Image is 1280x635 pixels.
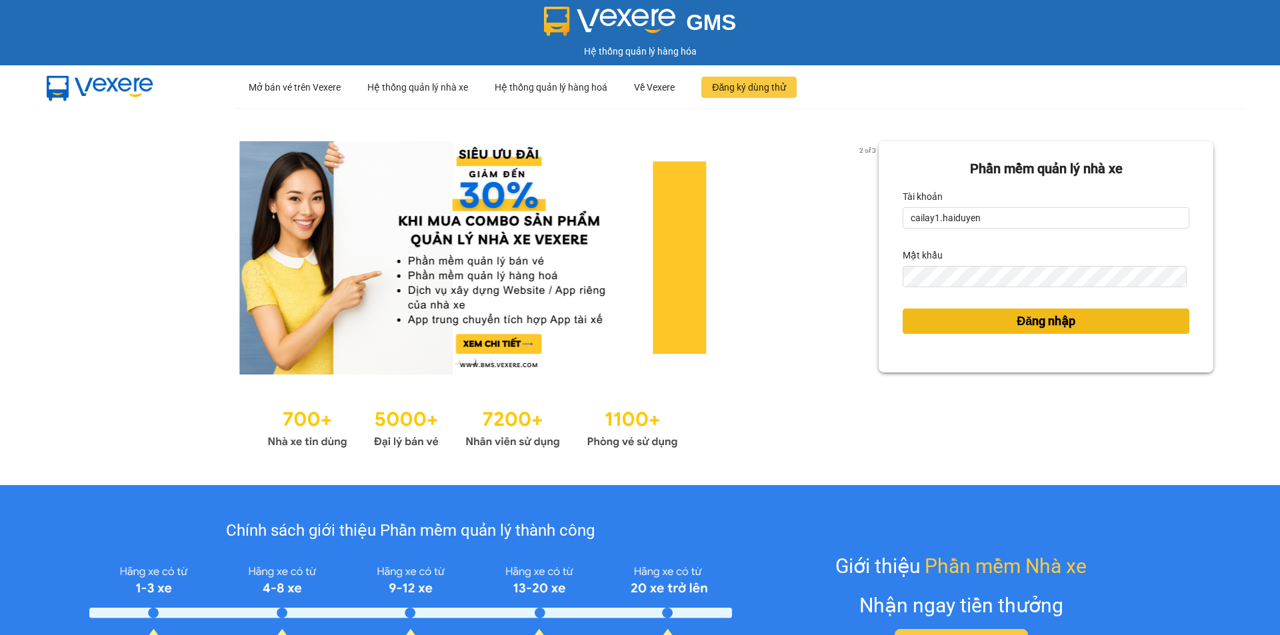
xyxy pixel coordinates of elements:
[495,66,607,109] div: Hệ thống quản lý hàng hoá
[712,80,786,95] span: Đăng ký dùng thử
[486,358,491,364] li: slide item 3
[454,358,459,364] li: slide item 1
[367,66,468,109] div: Hệ thống quản lý nhà xe
[925,550,1087,582] span: Phần mềm Nhà xe
[903,309,1189,334] button: Đăng nhập
[67,141,85,374] button: previous slide / item
[903,266,1186,287] input: Mật khẩu
[33,65,167,109] img: mbUUG5Q.png
[1017,312,1075,330] span: Đăng nhập
[267,401,678,452] img: Statistics.png
[835,550,1087,582] div: Giới thiệu
[249,66,341,109] div: Mở bán vé trên Vexere
[544,20,737,31] a: GMS
[686,10,736,35] span: GMS
[544,7,676,36] img: logo 2
[470,358,475,364] li: slide item 2
[903,207,1189,229] input: Tài khoản
[903,245,943,266] label: Mật khẩu
[903,159,1189,179] div: Phần mềm quản lý nhà xe
[903,186,943,207] label: Tài khoản
[855,141,879,159] p: 2 of 3
[860,141,879,374] button: next slide / item
[859,590,1063,621] div: Nhận ngay tiền thưởng
[3,44,1277,59] div: Hệ thống quản lý hàng hóa
[634,66,675,109] div: Về Vexere
[701,77,797,98] button: Đăng ký dùng thử
[89,518,731,544] div: Chính sách giới thiệu Phần mềm quản lý thành công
